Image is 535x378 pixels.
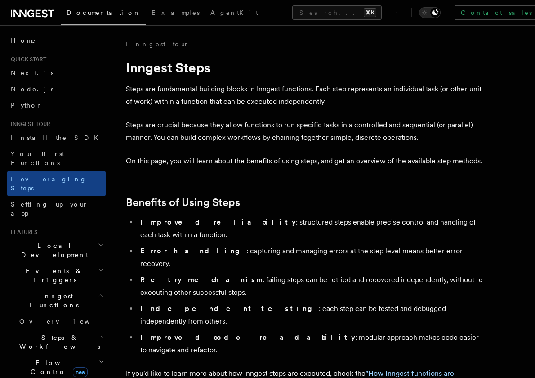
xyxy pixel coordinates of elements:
[7,97,106,113] a: Python
[73,367,88,377] span: new
[11,150,64,166] span: Your first Functions
[146,3,205,24] a: Examples
[210,9,258,16] span: AgentKit
[140,247,246,255] strong: Error handling
[292,5,382,20] button: Search...⌘K
[7,266,98,284] span: Events & Triggers
[11,175,87,192] span: Leveraging Steps
[11,102,44,109] span: Python
[140,333,355,342] strong: Improved code readability
[138,274,486,299] li: : failing steps can be retried and recovered independently, without re-executing other successful...
[11,36,36,45] span: Home
[364,8,376,17] kbd: ⌘K
[7,32,106,49] a: Home
[140,275,263,284] strong: Retry mechanism
[419,7,441,18] button: Toggle dark mode
[205,3,263,24] a: AgentKit
[16,333,100,351] span: Steps & Workflows
[126,40,189,49] a: Inngest tour
[11,85,53,93] span: Node.js
[7,292,97,310] span: Inngest Functions
[126,59,486,76] h1: Inngest Steps
[7,263,106,288] button: Events & Triggers
[11,201,88,217] span: Setting up your app
[140,304,319,313] strong: Independent testing
[7,288,106,313] button: Inngest Functions
[16,313,106,329] a: Overview
[7,241,98,259] span: Local Development
[7,130,106,146] a: Install the SDK
[7,229,37,236] span: Features
[126,155,486,167] p: On this page, you will learn about the benefits of using steps, and get an overview of the availa...
[7,146,106,171] a: Your first Functions
[7,196,106,221] a: Setting up your app
[138,331,486,356] li: : modular approach makes code easier to navigate and refactor.
[7,121,50,128] span: Inngest tour
[11,134,104,141] span: Install the SDK
[7,171,106,196] a: Leveraging Steps
[138,302,486,328] li: : each step can be tested and debugged independently from others.
[126,119,486,144] p: Steps are crucial because they allow functions to run specific tasks in a controlled and sequenti...
[16,329,106,355] button: Steps & Workflows
[138,245,486,270] li: : capturing and managing errors at the step level means better error recovery.
[7,65,106,81] a: Next.js
[7,56,46,63] span: Quick start
[16,358,99,376] span: Flow Control
[19,318,112,325] span: Overview
[61,3,146,25] a: Documentation
[7,238,106,263] button: Local Development
[138,216,486,241] li: : structured steps enable precise control and handling of each task within a function.
[126,196,240,209] a: Benefits of Using Steps
[152,9,200,16] span: Examples
[7,81,106,97] a: Node.js
[140,218,296,226] strong: Improved reliability
[126,83,486,108] p: Steps are fundamental building blocks in Inngest functions. Each step represents an individual ta...
[11,69,53,76] span: Next.js
[67,9,141,16] span: Documentation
